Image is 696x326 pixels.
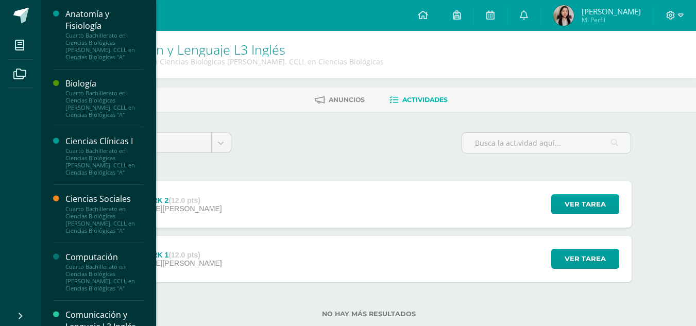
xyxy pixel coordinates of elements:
button: Ver tarea [551,249,619,269]
a: Anatomía y FisiologíaCuarto Bachillerato en Ciencias Biológicas [PERSON_NAME]. CCLL en Ciencias B... [65,8,144,61]
div: Computación [65,251,144,263]
div: HOMEWORK 1 [118,251,222,259]
span: Unidad 4 [114,133,203,152]
div: Cuarto Bachillerato en Ciencias Biológicas Bach. CCLL en Ciencias Biológicas 'A' [80,57,386,76]
span: [DATE][PERSON_NAME] [140,259,222,267]
div: Cuarto Bachillerato en Ciencias Biológicas [PERSON_NAME]. CCLL en Ciencias Biológicas "A" [65,90,144,118]
div: Ciencias Clínicas I [65,135,144,147]
h1: Comunicación y Lenguaje L3 Inglés [80,42,386,57]
span: Ver tarea [565,249,606,268]
div: Cuarto Bachillerato en Ciencias Biológicas [PERSON_NAME]. CCLL en Ciencias Biológicas "A" [65,32,144,61]
div: Anatomía y Fisiología [65,8,144,32]
strong: (12.0 pts) [168,251,200,259]
strong: (12.0 pts) [168,196,200,204]
a: Comunicación y Lenguaje L3 Inglés [80,41,285,58]
span: Actividades [402,96,448,104]
div: Biología [65,78,144,90]
span: Anuncios [329,96,365,104]
span: [DATE][PERSON_NAME] [140,204,222,213]
a: ComputaciónCuarto Bachillerato en Ciencias Biológicas [PERSON_NAME]. CCLL en Ciencias Biológicas "A" [65,251,144,292]
span: Ver tarea [565,195,606,214]
label: No hay más resultados [106,310,632,318]
a: Unidad 4 [107,133,231,152]
input: Busca la actividad aquí... [462,133,631,153]
div: Cuarto Bachillerato en Ciencias Biológicas [PERSON_NAME]. CCLL en Ciencias Biológicas "A" [65,147,144,176]
a: Ciencias Clínicas ICuarto Bachillerato en Ciencias Biológicas [PERSON_NAME]. CCLL en Ciencias Bio... [65,135,144,176]
a: Actividades [389,92,448,108]
div: Cuarto Bachillerato en Ciencias Biológicas [PERSON_NAME]. CCLL en Ciencias Biológicas "A" [65,263,144,292]
a: Anuncios [315,92,365,108]
div: HOMEWORK 2 [118,196,222,204]
a: Ciencias SocialesCuarto Bachillerato en Ciencias Biológicas [PERSON_NAME]. CCLL en Ciencias Bioló... [65,193,144,234]
span: [PERSON_NAME] [582,6,641,16]
span: Mi Perfil [582,15,641,24]
a: BiologíaCuarto Bachillerato en Ciencias Biológicas [PERSON_NAME]. CCLL en Ciencias Biológicas "A" [65,78,144,118]
img: 161f531451594815f15529220c9fb190.png [553,5,574,26]
div: Ciencias Sociales [65,193,144,205]
button: Ver tarea [551,194,619,214]
div: Cuarto Bachillerato en Ciencias Biológicas [PERSON_NAME]. CCLL en Ciencias Biológicas "A" [65,205,144,234]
